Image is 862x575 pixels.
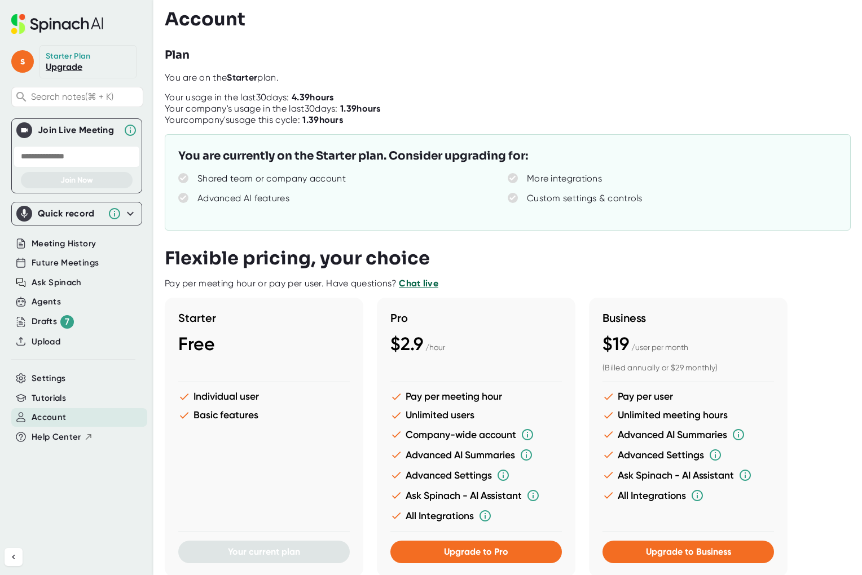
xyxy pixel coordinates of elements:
[16,119,137,141] div: Join Live MeetingJoin Live Meeting
[19,125,30,136] img: Join Live Meeting
[32,411,66,424] button: Account
[602,363,774,373] div: (Billed annually or $29 monthly)
[32,315,74,329] button: Drafts 7
[390,448,562,462] li: Advanced AI Summaries
[602,391,774,402] li: Pay per user
[32,335,60,348] button: Upload
[32,276,82,289] button: Ask Spinach
[527,193,643,204] div: Custom settings & controls
[32,315,74,329] div: Drafts
[390,541,562,563] button: Upgrade to Pro
[165,247,430,269] h3: Flexible pricing, your choice
[32,256,99,269] button: Future Meetings
[602,541,774,563] button: Upgrade to Business
[390,489,562,502] li: Ask Spinach - AI Assistant
[31,91,140,102] span: Search notes (⌘ + K)
[227,72,257,83] b: Starter
[390,333,423,355] span: $2.9
[178,311,350,325] h3: Starter
[32,431,93,444] button: Help Center
[5,548,23,566] button: Collapse sidebar
[38,125,118,136] div: Join Live Meeting
[602,468,774,482] li: Ask Spinach - AI Assistant
[602,448,774,462] li: Advanced Settings
[228,546,300,557] span: Your current plan
[197,193,289,204] div: Advanced AI features
[444,546,508,557] span: Upgrade to Pro
[527,173,602,184] div: More integrations
[165,92,334,103] div: Your usage in the last 30 days:
[390,509,562,523] li: All Integrations
[390,311,562,325] h3: Pro
[646,546,731,557] span: Upgrade to Business
[32,392,66,405] button: Tutorials
[602,409,774,421] li: Unlimited meeting hours
[178,148,528,165] h3: You are currently on the Starter plan. Consider upgrading for:
[32,431,81,444] span: Help Center
[602,428,774,441] li: Advanced AI Summaries
[602,489,774,502] li: All Integrations
[399,278,438,289] a: Chat live
[178,391,350,402] li: Individual user
[602,311,774,325] h3: Business
[165,8,245,30] h3: Account
[46,61,82,72] a: Upgrade
[178,409,350,421] li: Basic features
[165,47,190,64] h3: Plan
[602,333,629,355] span: $19
[292,92,334,103] b: 4.39 hours
[21,172,133,188] button: Join Now
[165,114,343,126] div: Your company's usage this cycle:
[60,175,93,185] span: Join Now
[32,372,66,385] button: Settings
[60,315,74,329] div: 7
[390,409,562,421] li: Unlimited users
[11,50,34,73] span: s
[390,391,562,402] li: Pay per meeting hour
[178,541,350,563] button: Your current plan
[165,103,381,114] div: Your company's usage in the last 30 days:
[390,428,562,441] li: Company-wide account
[302,114,343,125] b: 1.39 hours
[32,295,61,308] button: Agents
[340,103,381,114] b: 1.39 hours
[178,333,215,355] span: Free
[631,343,688,352] span: / user per month
[165,72,279,83] span: You are on the plan.
[425,343,445,352] span: / hour
[32,237,96,250] button: Meeting History
[390,468,562,482] li: Advanced Settings
[165,278,438,289] div: Pay per meeting hour or pay per user. Have questions?
[197,173,346,184] div: Shared team or company account
[46,51,91,61] div: Starter Plan
[38,208,102,219] div: Quick record
[16,202,137,225] div: Quick record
